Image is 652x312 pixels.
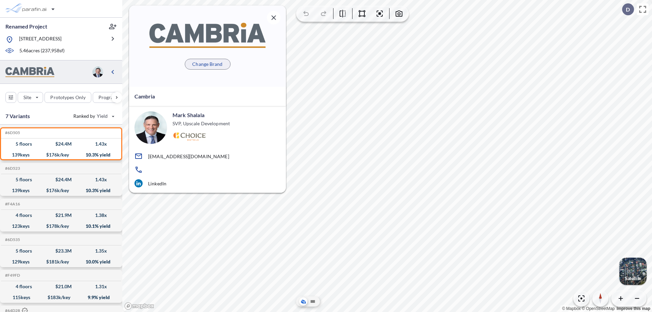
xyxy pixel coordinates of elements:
[185,59,231,70] button: Change Brand
[4,202,20,206] h5: Click to copy the code
[4,130,20,135] h5: Click to copy the code
[173,120,230,127] p: SVP, Upscale Development
[192,61,222,68] p: Change Brand
[44,92,91,103] button: Prototypes Only
[149,23,266,48] img: BrandImage
[98,94,117,101] p: Program
[148,181,166,186] p: LinkedIn
[309,297,317,306] button: Site Plan
[299,297,307,306] button: Aerial View
[4,237,20,242] h5: Click to copy the code
[5,112,30,120] p: 7 Variants
[134,111,167,144] img: user logo
[93,92,129,103] button: Program
[68,111,119,122] button: Ranked by Yield
[619,258,647,285] img: Switcher Image
[173,111,204,119] p: Mark Shalala
[4,273,20,278] h5: Click to copy the code
[134,179,280,187] a: LinkedIn
[134,92,155,100] p: Cambria
[50,94,86,101] p: Prototypes Only
[617,306,650,311] a: Improve this map
[625,276,641,281] p: Satellite
[23,94,31,101] p: Site
[148,153,229,159] p: [EMAIL_ADDRESS][DOMAIN_NAME]
[19,47,65,55] p: 5.46 acres ( 237,958 sf)
[97,113,108,120] span: Yield
[173,132,206,141] img: Logo
[626,6,630,13] p: D
[5,67,54,77] img: BrandImage
[562,306,581,311] a: Mapbox
[19,35,61,44] p: [STREET_ADDRESS]
[134,152,280,160] a: [EMAIL_ADDRESS][DOMAIN_NAME]
[124,302,154,310] a: Mapbox homepage
[619,258,647,285] button: Switcher ImageSatellite
[4,166,20,171] h5: Click to copy the code
[92,67,103,77] img: user logo
[5,23,47,30] p: Renamed Project
[18,92,43,103] button: Site
[582,306,615,311] a: OpenStreetMap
